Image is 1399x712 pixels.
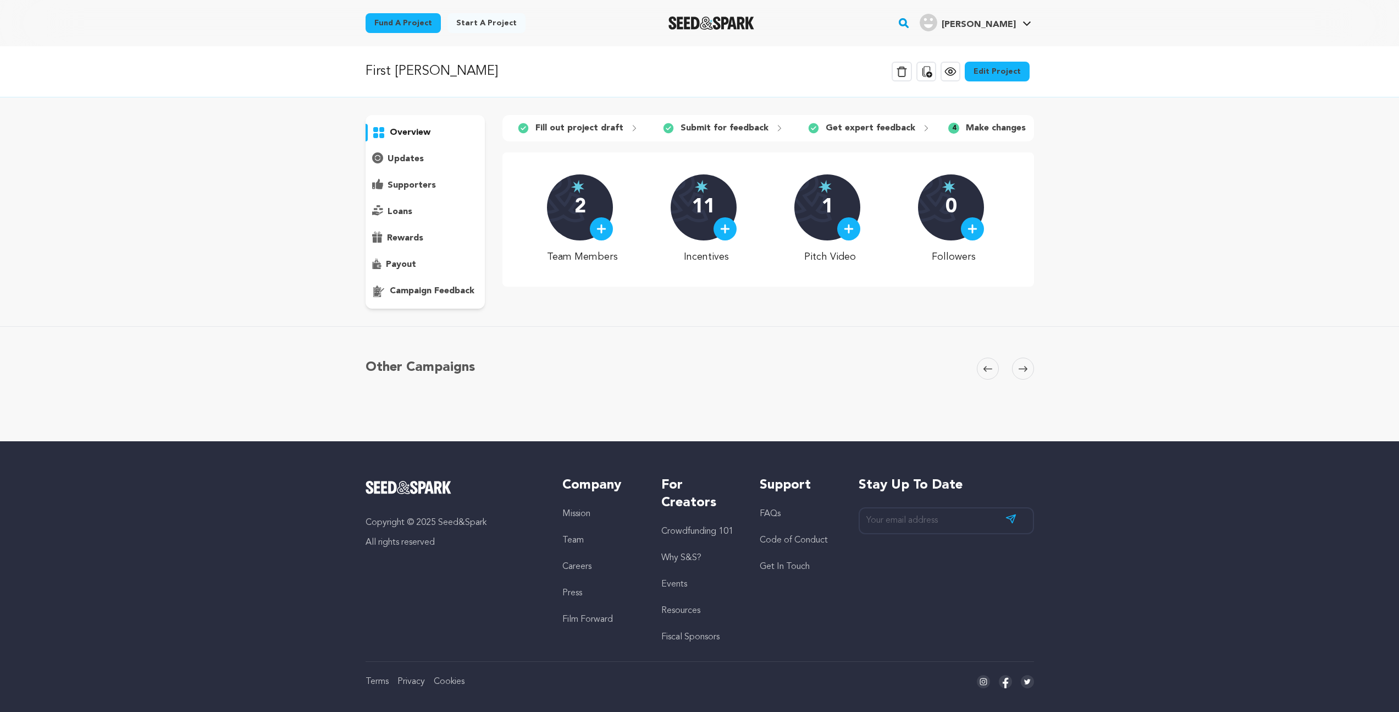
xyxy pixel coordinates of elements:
p: Copyright © 2025 Seed&Spark [366,516,541,529]
h5: Other Campaigns [366,358,475,377]
h5: Support [760,477,836,494]
p: loans [388,205,412,218]
a: Press [562,589,582,598]
p: Get expert feedback [826,122,915,135]
div: Brandon S.'s Profile [920,14,1016,31]
img: Seed&Spark Logo [366,481,452,494]
button: loans [366,203,485,221]
button: supporters [366,177,485,194]
p: All rights reserved [366,536,541,549]
a: Fund a project [366,13,441,33]
img: plus.svg [844,224,854,234]
a: Film Forward [562,615,613,624]
a: FAQs [760,510,781,518]
p: payout [386,258,416,271]
p: Pitch Video [794,249,865,265]
span: 4 [948,123,959,134]
a: Get In Touch [760,562,810,571]
p: Incentives [671,249,742,265]
a: Team [562,536,584,545]
a: Why S&S? [661,554,701,562]
a: Resources [661,606,700,615]
button: payout [366,256,485,273]
span: Brandon S.'s Profile [917,12,1033,35]
p: supporters [388,179,436,192]
a: Crowdfunding 101 [661,527,733,536]
img: plus.svg [596,224,606,234]
a: Start a project [447,13,526,33]
p: Followers [918,249,989,265]
a: Code of Conduct [760,536,828,545]
p: campaign feedback [390,284,474,298]
a: Privacy [397,677,425,686]
p: Submit for feedback [681,122,768,135]
a: Cookies [434,677,465,686]
p: rewards [387,232,423,245]
img: user.png [920,14,937,31]
input: Your email address [859,507,1034,534]
h5: Stay up to date [859,477,1034,494]
a: Fiscal Sponsors [661,633,720,642]
a: Mission [562,510,590,518]
p: Make changes [966,122,1026,135]
img: plus.svg [967,224,977,234]
a: Brandon S.'s Profile [917,12,1033,31]
button: overview [366,124,485,141]
p: Team Members [547,249,618,265]
p: 0 [945,196,957,218]
a: Events [661,580,687,589]
p: 11 [692,196,715,218]
p: overview [390,126,430,139]
p: updates [388,152,424,166]
a: Seed&Spark Homepage [668,17,755,30]
p: First [PERSON_NAME] [366,62,498,81]
img: Seed&Spark Logo Dark Mode [668,17,755,30]
button: updates [366,150,485,168]
p: 2 [574,196,586,218]
a: Seed&Spark Homepage [366,481,541,494]
button: rewards [366,229,485,247]
p: 1 [822,196,833,218]
p: Fill out project draft [535,122,623,135]
span: [PERSON_NAME] [942,20,1016,29]
img: plus.svg [720,224,730,234]
h5: Company [562,477,639,494]
a: Terms [366,677,389,686]
button: campaign feedback [366,282,485,300]
h5: For Creators [661,477,738,512]
a: Edit Project [965,62,1030,81]
a: Careers [562,562,591,571]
